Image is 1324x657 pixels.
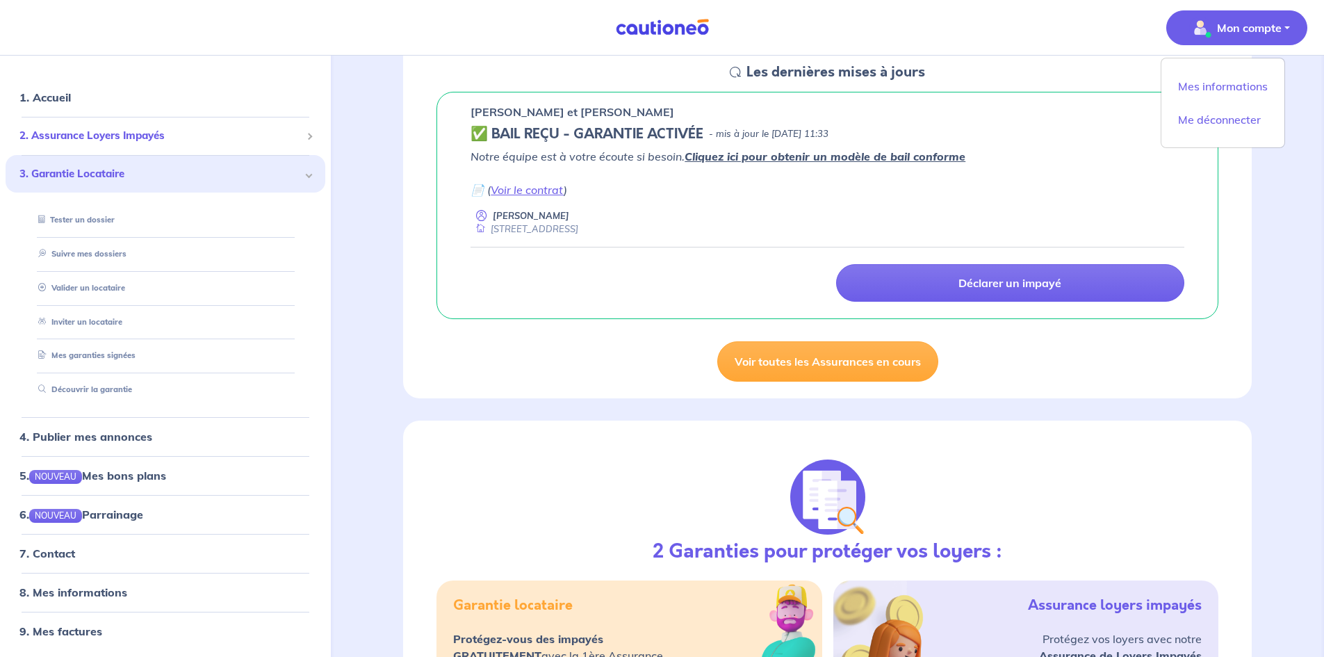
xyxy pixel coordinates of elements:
a: 8. Mes informations [19,585,127,599]
p: [PERSON_NAME] et [PERSON_NAME] [471,104,674,120]
div: 1. Accueil [6,83,325,111]
img: illu_account_valid_menu.svg [1189,17,1211,39]
a: Déclarer un impayé [836,264,1184,302]
h5: Garantie locataire [453,597,573,614]
a: 4. Publier mes annonces [19,429,152,443]
div: Tester un dossier [22,209,309,232]
img: justif-loupe [790,460,865,535]
div: 9. Mes factures [6,617,325,645]
div: Inviter un locataire [22,310,309,333]
div: 3. Garantie Locataire [6,154,325,193]
a: Tester un dossier [33,215,115,225]
h5: ✅ BAIL REÇU - GARANTIE ACTIVÉE [471,126,703,143]
div: Suivre mes dossiers [22,242,309,265]
a: Me déconnecter [1167,108,1279,131]
div: 2. Assurance Loyers Impayés [6,122,325,149]
a: 9. Mes factures [19,624,102,638]
a: Suivre mes dossiers [33,248,126,258]
div: illu_account_valid_menu.svgMon compte [1161,58,1285,148]
p: - mis à jour le [DATE] 11:33 [709,127,828,141]
a: Mes informations [1167,75,1279,97]
a: Cliquez ici pour obtenir un modèle de bail conforme [685,149,965,163]
a: 6.NOUVEAUParrainage [19,508,143,521]
a: 5.NOUVEAUMes bons plans [19,468,166,482]
div: state: CONTRACT-VALIDATED, Context: IN-LANDLORD,IN-LANDLORD [471,126,1184,143]
div: 7. Contact [6,540,325,567]
button: illu_account_valid_menu.svgMon compte [1166,10,1307,45]
h5: Les dernières mises à jours [746,64,925,81]
div: 6.NOUVEAUParrainage [6,501,325,528]
p: Déclarer un impayé [958,276,1061,290]
span: 3. Garantie Locataire [19,165,301,181]
div: 5.NOUVEAUMes bons plans [6,461,325,489]
div: [STREET_ADDRESS] [471,222,578,236]
div: Valider un locataire [22,276,309,299]
a: Voir toutes les Assurances en cours [717,341,938,382]
a: 7. Contact [19,546,75,560]
div: Découvrir la garantie [22,378,309,401]
div: 8. Mes informations [6,578,325,606]
p: [PERSON_NAME] [493,209,569,222]
div: Mes garanties signées [22,344,309,367]
a: Voir le contrat [491,183,564,197]
a: Inviter un locataire [33,316,122,326]
h5: Assurance loyers impayés [1028,597,1202,614]
a: Mes garanties signées [33,350,136,360]
img: Cautioneo [610,19,714,36]
a: Valider un locataire [33,282,125,292]
span: 2. Assurance Loyers Impayés [19,128,301,144]
a: Découvrir la garantie [33,384,132,394]
h3: 2 Garanties pour protéger vos loyers : [653,540,1002,564]
a: 1. Accueil [19,90,71,104]
div: 4. Publier mes annonces [6,422,325,450]
em: Notre équipe est à votre écoute si besoin. [471,149,965,163]
em: 📄 ( ) [471,183,567,197]
p: Mon compte [1217,19,1282,36]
